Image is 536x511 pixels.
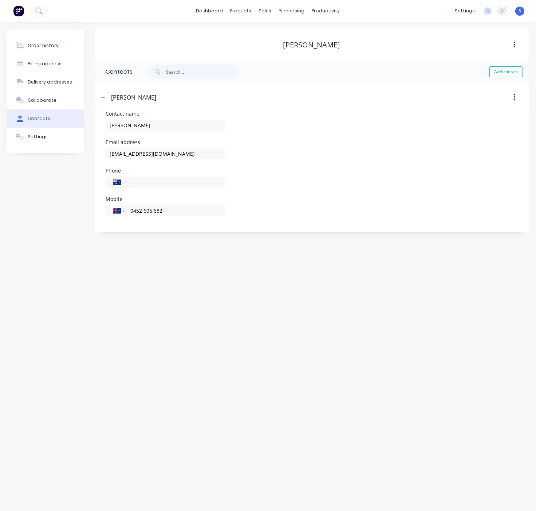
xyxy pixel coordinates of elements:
[13,5,24,16] img: Factory
[28,42,59,49] div: Order history
[7,128,84,146] button: Settings
[308,5,344,16] div: productivity
[28,133,48,140] div: Settings
[166,65,238,79] input: Search...
[106,140,225,145] div: Email address
[28,115,50,122] div: Contacts
[255,5,275,16] div: sales
[7,36,84,55] button: Order history
[95,60,133,84] div: Contacts
[106,111,225,116] div: Contact name
[519,8,521,14] span: S
[489,66,523,77] button: Add contact
[28,97,56,104] div: Collaborate
[7,73,84,91] button: Delivery addresses
[28,61,62,67] div: Billing address
[111,93,156,102] div: [PERSON_NAME]
[7,109,84,128] button: Contacts
[283,40,340,49] div: [PERSON_NAME]
[275,5,308,16] div: purchasing
[7,91,84,109] button: Collaborate
[193,5,227,16] a: dashboard
[451,5,478,16] div: settings
[28,79,72,85] div: Delivery addresses
[227,5,255,16] div: products
[106,197,225,202] div: Mobile
[7,55,84,73] button: Billing address
[106,168,225,173] div: Phone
